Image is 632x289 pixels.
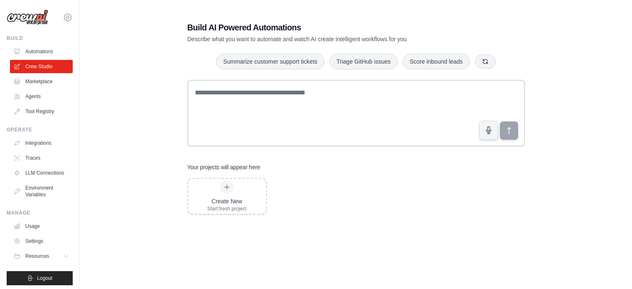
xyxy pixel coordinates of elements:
button: Triage GitHub issues [330,54,398,69]
a: Tool Registry [10,105,73,118]
a: Settings [10,235,73,248]
button: Resources [10,249,73,263]
div: Start fresh project [207,205,247,212]
span: Logout [37,275,52,282]
a: Crew Studio [10,60,73,73]
p: Describe what you want to automate and watch AI create intelligent workflows for you [187,35,467,43]
img: Logo [7,10,48,25]
a: Marketplace [10,75,73,88]
div: Manage [7,210,73,216]
div: Create New [207,197,247,205]
button: Click to speak your automation idea [479,121,498,140]
h1: Build AI Powered Automations [187,22,467,33]
div: Build [7,35,73,42]
h3: Your projects will appear here [187,163,261,171]
a: Integrations [10,136,73,150]
button: Summarize customer support tickets [216,54,324,69]
a: Automations [10,45,73,58]
span: Resources [25,253,49,259]
button: Logout [7,271,73,285]
a: Agents [10,90,73,103]
button: Score inbound leads [403,54,470,69]
a: Traces [10,151,73,165]
a: Environment Variables [10,181,73,201]
a: Usage [10,220,73,233]
a: LLM Connections [10,166,73,180]
div: Operate [7,126,73,133]
button: Get new suggestions [475,54,496,69]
